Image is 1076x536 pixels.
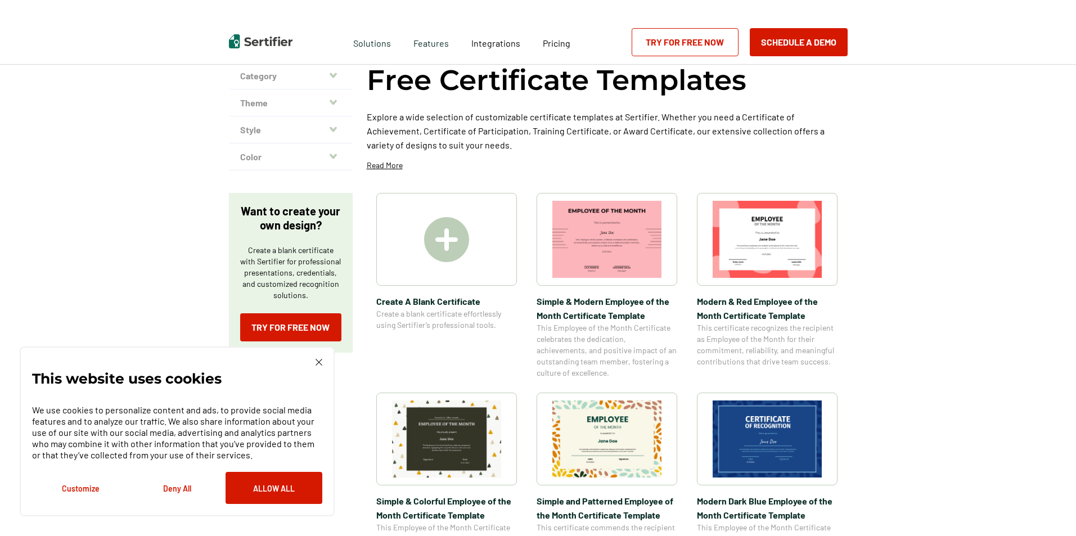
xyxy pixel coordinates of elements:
a: Simple & Modern Employee of the Month Certificate TemplateSimple & Modern Employee of the Month C... [537,193,677,379]
button: Style [229,116,353,143]
a: Modern & Red Employee of the Month Certificate TemplateModern & Red Employee of the Month Certifi... [697,193,838,379]
span: Simple & Modern Employee of the Month Certificate Template [537,294,677,322]
button: Customize [32,472,129,504]
span: This Employee of the Month Certificate celebrates the dedication, achievements, and positive impa... [537,322,677,379]
p: This website uses cookies [32,373,222,384]
span: This certificate recognizes the recipient as Employee of the Month for their commitment, reliabil... [697,322,838,367]
button: Deny All [129,472,226,504]
p: Read More [367,160,403,171]
p: Explore a wide selection of customizable certificate templates at Sertifier. Whether you need a C... [367,110,848,152]
span: Simple and Patterned Employee of the Month Certificate Template [537,494,677,522]
p: Create a blank certificate with Sertifier for professional presentations, credentials, and custom... [240,245,341,301]
a: Try for Free Now [632,28,739,56]
button: Theme [229,89,353,116]
span: Modern Dark Blue Employee of the Month Certificate Template [697,494,838,522]
img: Simple & Modern Employee of the Month Certificate Template [552,201,661,278]
img: Simple & Colorful Employee of the Month Certificate Template [392,400,501,478]
button: Category [229,62,353,89]
span: Solutions [353,35,391,49]
img: Create A Blank Certificate [424,217,469,262]
img: Cookie Popup Close [316,359,322,366]
img: Simple and Patterned Employee of the Month Certificate Template [552,400,661,478]
span: Create A Blank Certificate [376,294,517,308]
button: Color [229,143,353,170]
img: Modern & Red Employee of the Month Certificate Template [713,201,822,278]
p: We use cookies to personalize content and ads, to provide social media features and to analyze ou... [32,404,322,461]
a: Try for Free Now [240,313,341,341]
span: Modern & Red Employee of the Month Certificate Template [697,294,838,322]
button: Schedule a Demo [750,28,848,56]
p: Want to create your own design? [240,204,341,232]
h1: Free Certificate Templates [367,62,746,98]
a: Integrations [471,35,520,49]
span: Features [413,35,449,49]
span: Create a blank certificate effortlessly using Sertifier’s professional tools. [376,308,517,331]
span: Integrations [471,38,520,48]
span: Pricing [543,38,570,48]
img: Modern Dark Blue Employee of the Month Certificate Template [713,400,822,478]
span: Simple & Colorful Employee of the Month Certificate Template [376,494,517,522]
a: Pricing [543,35,570,49]
img: Sertifier | Digital Credentialing Platform [229,34,292,48]
button: Allow All [226,472,322,504]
